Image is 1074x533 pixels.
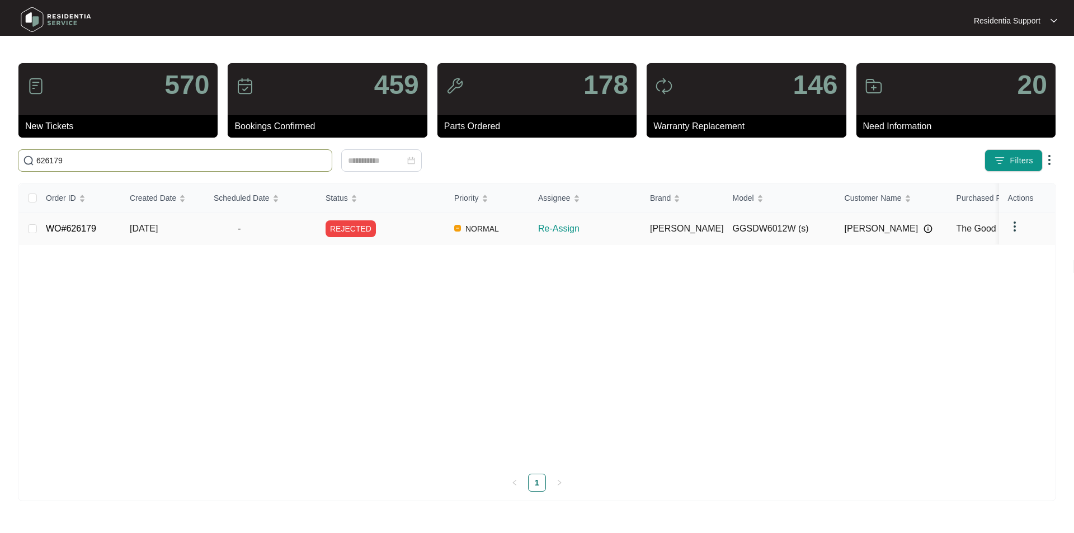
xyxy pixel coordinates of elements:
[1043,153,1056,167] img: dropdown arrow
[506,474,524,492] button: left
[130,224,158,233] span: [DATE]
[655,77,673,95] img: icon
[653,120,846,133] p: Warranty Replacement
[454,192,479,204] span: Priority
[1010,155,1033,167] span: Filters
[733,192,754,204] span: Model
[23,155,34,166] img: search-icon
[650,192,671,204] span: Brand
[550,474,568,492] li: Next Page
[1051,18,1057,23] img: dropdown arrow
[506,474,524,492] li: Previous Page
[234,120,427,133] p: Bookings Confirmed
[317,183,445,213] th: Status
[461,222,503,235] span: NORMAL
[214,222,265,235] span: -
[164,72,209,98] p: 570
[326,192,348,204] span: Status
[374,72,419,98] p: 459
[974,15,1040,26] p: Residentia Support
[236,77,254,95] img: icon
[957,224,1020,233] span: The Good Guys
[511,479,518,486] span: left
[46,224,96,233] a: WO#626179
[999,183,1055,213] th: Actions
[121,183,205,213] th: Created Date
[845,192,902,204] span: Customer Name
[46,192,76,204] span: Order ID
[865,77,883,95] img: icon
[205,183,317,213] th: Scheduled Date
[17,3,95,36] img: residentia service logo
[444,120,637,133] p: Parts Ordered
[863,120,1056,133] p: Need Information
[924,224,932,233] img: Info icon
[836,183,948,213] th: Customer Name
[641,183,724,213] th: Brand
[1008,220,1021,233] img: dropdown arrow
[724,213,836,244] td: GGSDW6012W (s)
[793,72,837,98] p: 146
[36,154,327,167] input: Search by Order Id, Assignee Name, Customer Name, Brand and Model
[130,192,176,204] span: Created Date
[454,225,461,232] img: Vercel Logo
[27,77,45,95] img: icon
[538,192,571,204] span: Assignee
[583,72,628,98] p: 178
[446,77,464,95] img: icon
[957,192,1014,204] span: Purchased From
[556,479,563,486] span: right
[994,155,1005,166] img: filter icon
[214,192,270,204] span: Scheduled Date
[529,474,545,491] a: 1
[948,183,1059,213] th: Purchased From
[1018,72,1047,98] p: 20
[37,183,121,213] th: Order ID
[445,183,529,213] th: Priority
[845,222,918,235] span: [PERSON_NAME]
[650,224,724,233] span: [PERSON_NAME]
[724,183,836,213] th: Model
[984,149,1043,172] button: filter iconFilters
[25,120,218,133] p: New Tickets
[550,474,568,492] button: right
[529,183,641,213] th: Assignee
[538,222,641,235] p: Re-Assign
[326,220,376,237] span: REJECTED
[528,474,546,492] li: 1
